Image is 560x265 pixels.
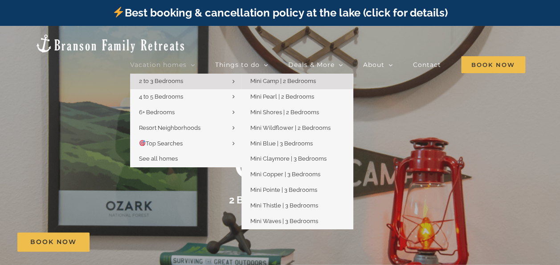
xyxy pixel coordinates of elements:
a: Mini Wildflower | 2 Bedrooms [241,120,353,136]
a: Mini Pearl | 2 Bedrooms [241,89,353,105]
span: Book Now [30,238,77,246]
a: 2 to 3 Bedrooms [130,74,241,89]
span: Mini Claymore | 3 Bedrooms [250,155,327,162]
span: Mini Pointe | 3 Bedrooms [250,186,317,193]
a: Book Now [17,232,90,252]
a: Resort Neighborhoods [130,120,241,136]
span: 4 to 5 Bedrooms [139,93,183,100]
span: Mini Thistle | 3 Bedrooms [250,202,318,209]
a: Mini Claymore | 3 Bedrooms [241,151,353,167]
h3: 2 Bedrooms | Sleeps 6 [229,194,331,206]
a: Mini Copper | 3 Bedrooms [241,167,353,182]
a: Vacation homes [130,56,195,74]
span: Mini Pearl | 2 Bedrooms [250,93,314,100]
span: Mini Shores | 2 Bedrooms [250,109,319,116]
span: Book Now [461,56,525,73]
span: Mini Waves | 3 Bedrooms [250,218,318,224]
span: Contact [413,62,441,68]
span: About [363,62,384,68]
span: 2 to 3 Bedrooms [139,78,183,84]
a: Best booking & cancellation policy at the lake (click for details) [112,6,447,19]
span: Deals & More [288,62,335,68]
a: Mini Pointe | 3 Bedrooms [241,182,353,198]
nav: Main Menu [130,56,525,74]
img: ⚡️ [113,7,124,17]
span: 6+ Bedrooms [139,109,175,116]
span: Vacation homes [130,62,187,68]
a: See all homes [130,151,241,167]
a: Deals & More [288,56,343,74]
span: Mini Camp | 2 Bedrooms [250,78,316,84]
span: Mini Blue | 3 Bedrooms [250,140,313,147]
img: Branson Family Retreats Logo [35,33,186,54]
span: Top Searches [139,140,183,147]
a: Mini Shores | 2 Bedrooms [241,105,353,120]
span: Things to do [215,62,260,68]
a: 6+ Bedrooms [130,105,241,120]
span: Mini Wildflower | 2 Bedrooms [250,124,331,131]
a: 🎯Top Searches [130,136,241,152]
a: About [363,56,393,74]
img: 🎯 [139,140,145,146]
a: Mini Blue | 3 Bedrooms [241,136,353,152]
span: Resort Neighborhoods [139,124,200,131]
a: 4 to 5 Bedrooms [130,89,241,105]
span: See all homes [139,155,178,162]
a: Mini Waves | 3 Bedrooms [241,214,353,229]
a: Contact [413,56,441,74]
a: Things to do [215,56,268,74]
a: Mini Thistle | 3 Bedrooms [241,198,353,214]
span: Mini Copper | 3 Bedrooms [250,171,320,178]
a: Mini Camp | 2 Bedrooms [241,74,353,89]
